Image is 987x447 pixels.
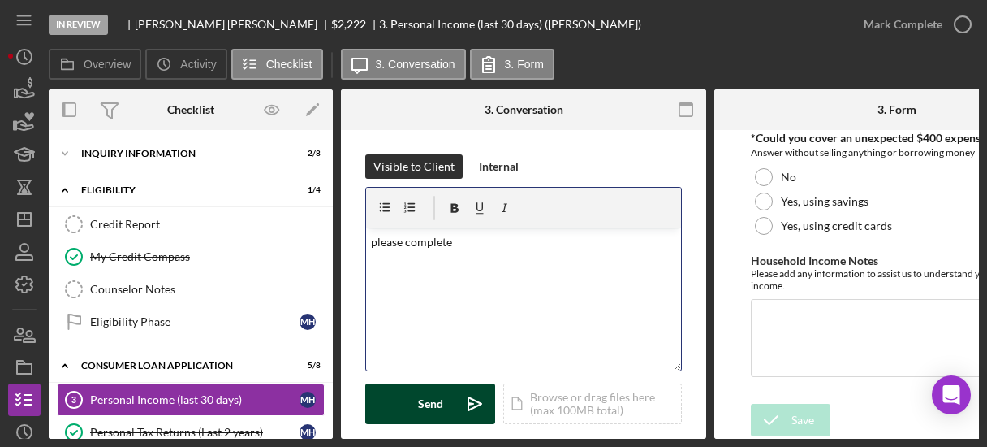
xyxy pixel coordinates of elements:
[49,49,141,80] button: Overview
[266,58,312,71] label: Checklist
[485,103,563,116] div: 3. Conversation
[291,361,321,371] div: 5 / 8
[471,154,527,179] button: Internal
[932,375,971,414] div: Open Intercom Messenger
[864,8,942,41] div: Mark Complete
[57,306,325,338] a: Eligibility Phasemh
[84,58,131,71] label: Overview
[300,392,316,408] div: m h
[49,15,108,35] div: In Review
[877,103,916,116] div: 3. Form
[135,18,331,31] div: [PERSON_NAME] [PERSON_NAME]
[145,49,226,80] button: Activity
[291,185,321,195] div: 1 / 4
[291,149,321,158] div: 2 / 8
[57,241,325,273] a: My Credit Compass
[90,426,300,439] div: Personal Tax Returns (Last 2 years)
[90,218,324,231] div: Credit Report
[781,195,868,208] label: Yes, using savings
[479,154,519,179] div: Internal
[791,404,814,436] div: Save
[57,273,325,306] a: Counselor Notes
[505,58,544,71] label: 3. Form
[71,395,76,405] tspan: 3
[371,233,677,251] p: please complete
[180,58,216,71] label: Activity
[57,384,325,416] a: 3Personal Income (last 30 days)mh
[470,49,554,80] button: 3. Form
[167,103,214,116] div: Checklist
[418,384,443,424] div: Send
[781,219,892,232] label: Yes, using credit cards
[331,17,366,31] span: $2,222
[90,250,324,263] div: My Credit Compass
[341,49,466,80] button: 3. Conversation
[57,208,325,241] a: Credit Report
[300,314,316,330] div: m h
[90,283,324,296] div: Counselor Notes
[365,154,463,179] button: Visible to Client
[373,154,455,179] div: Visible to Client
[81,361,280,371] div: Consumer Loan Application
[751,404,830,436] button: Save
[90,315,300,328] div: Eligibility Phase
[847,8,979,41] button: Mark Complete
[751,254,878,267] label: Household Income Notes
[300,424,316,440] div: m h
[81,149,280,158] div: Inquiry Information
[231,49,323,80] button: Checklist
[379,18,641,31] div: 3. Personal Income (last 30 days) ([PERSON_NAME])
[376,58,455,71] label: 3. Conversation
[81,185,280,195] div: Eligibility
[365,384,495,424] button: Send
[781,171,796,184] label: No
[90,393,300,406] div: Personal Income (last 30 days)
